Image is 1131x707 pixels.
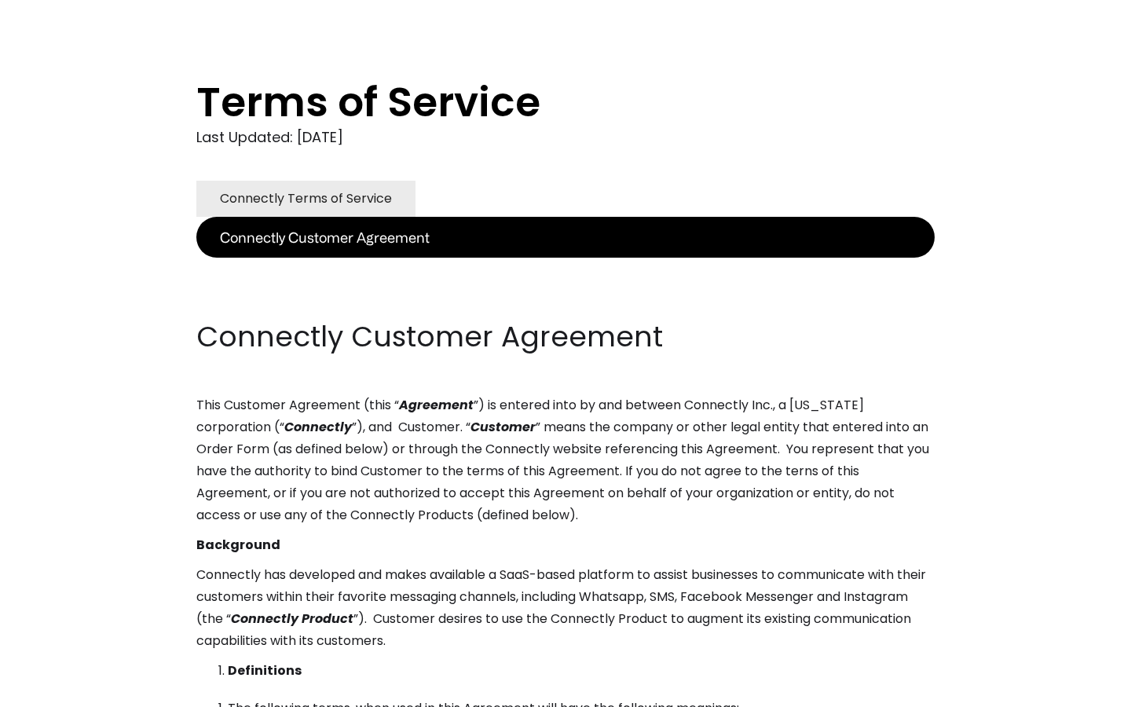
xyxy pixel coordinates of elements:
[31,680,94,702] ul: Language list
[196,317,935,357] h2: Connectly Customer Agreement
[284,418,352,436] em: Connectly
[399,396,474,414] em: Agreement
[220,188,392,210] div: Connectly Terms of Service
[196,126,935,149] div: Last Updated: [DATE]
[231,610,353,628] em: Connectly Product
[196,258,935,280] p: ‍
[196,79,872,126] h1: Terms of Service
[470,418,536,436] em: Customer
[16,678,94,702] aside: Language selected: English
[196,564,935,652] p: Connectly has developed and makes available a SaaS-based platform to assist businesses to communi...
[196,288,935,310] p: ‍
[220,226,430,248] div: Connectly Customer Agreement
[228,661,302,680] strong: Definitions
[196,394,935,526] p: This Customer Agreement (this “ ”) is entered into by and between Connectly Inc., a [US_STATE] co...
[196,536,280,554] strong: Background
